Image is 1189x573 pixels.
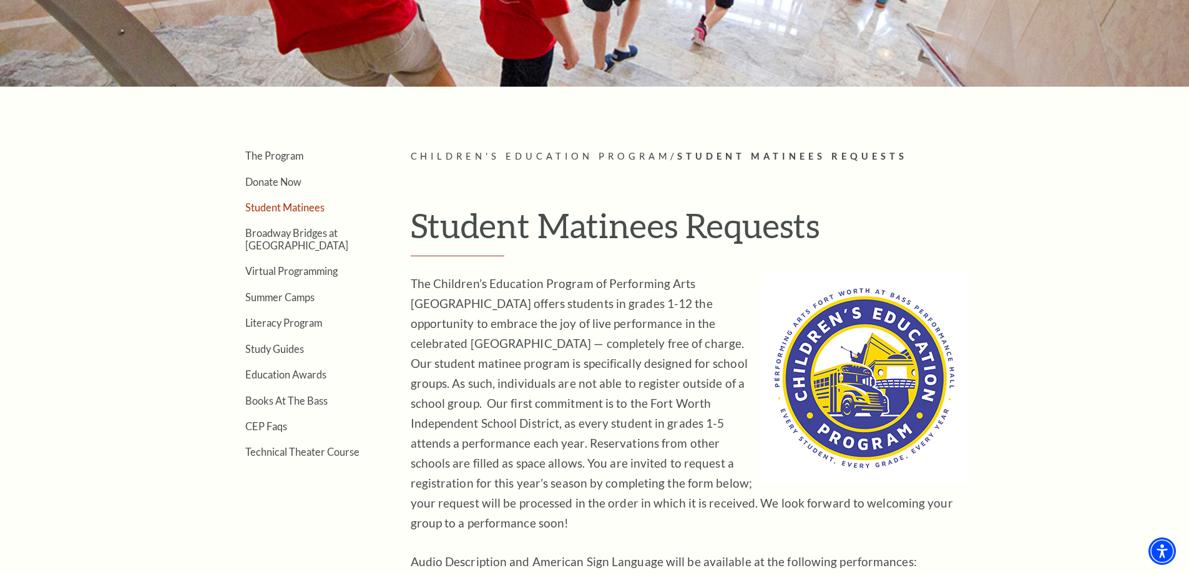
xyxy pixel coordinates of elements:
[245,446,360,458] a: Technical Theater Course
[245,227,348,251] a: Broadway Bridges at [GEOGRAPHIC_DATA]
[245,343,304,355] a: Study Guides
[245,368,326,380] a: Education Awards
[245,265,338,277] a: Virtual Programming
[760,274,969,483] img: Audio Description and American Sign Language will be available at the following performances:
[411,274,969,533] p: The Children’s Education Program of Performing Arts [GEOGRAPHIC_DATA] offers students in grades 1...
[245,150,303,161] a: The Program
[677,151,908,161] span: Student Matinees Requests
[411,552,969,572] p: Audio Description and American Sign Language will be available at the following performances:
[1148,537,1176,565] div: Accessibility Menu
[245,176,301,188] a: Donate Now
[411,205,969,256] h2: Student Matinees Requests
[245,395,328,407] a: Books At The Bass
[411,151,671,161] span: Children's Education Program
[245,317,322,329] a: Literacy Program
[245,420,287,432] a: CEP Faqs
[411,149,982,165] p: /
[245,291,315,303] a: Summer Camps
[245,201,325,213] a: Student Matinees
